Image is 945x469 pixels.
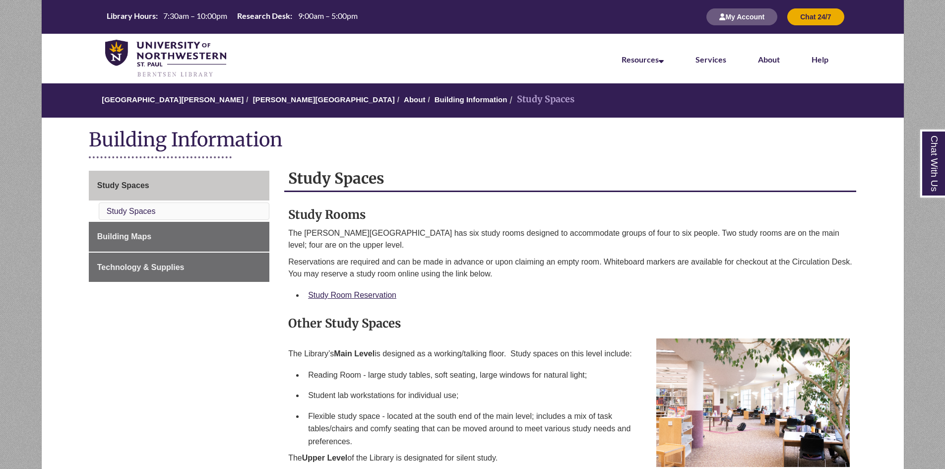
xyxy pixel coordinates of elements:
p: The of the Library is designated for silent study. [288,452,852,464]
a: Chat 24/7 [787,12,844,21]
p: The Library’s is designed as a working/talking floor. Study spaces on this level include: [288,336,852,360]
strong: Main Level [334,349,375,358]
strong: Study Rooms [288,207,366,222]
span: Building Maps [97,232,151,241]
a: About [758,55,780,64]
a: Study Spaces [89,171,269,201]
p: The [PERSON_NAME][GEOGRAPHIC_DATA] has six study rooms designed to accommodate groups of four to ... [288,227,852,251]
span: 9:00am – 5:00pm [298,11,358,20]
a: Hours Today [103,10,362,24]
a: Building Information [435,95,507,104]
h1: Building Information [89,128,857,154]
table: Hours Today [103,10,362,23]
a: About [404,95,425,104]
li: Study Spaces [507,92,574,107]
a: [PERSON_NAME][GEOGRAPHIC_DATA] [253,95,395,104]
a: Study Spaces [107,207,156,215]
a: Services [695,55,726,64]
th: Research Desk: [233,10,294,21]
th: Library Hours: [103,10,159,21]
li: Reading Room - large study tables, soft seating, large windows for natural light; [304,365,852,386]
button: My Account [706,8,777,25]
div: Guide Page Menu [89,171,269,282]
span: Study Spaces [97,181,149,190]
li: Student lab workstations for individual use; [304,385,852,406]
h2: Study Spaces [284,166,856,192]
p: Reservations are required and can be made in advance or upon claiming an empty room. Whiteboard m... [288,256,852,280]
a: Help [812,55,828,64]
strong: Upper Level [302,454,348,462]
a: Building Maps [89,222,269,252]
img: UNWSP Library Logo [105,40,227,78]
a: [GEOGRAPHIC_DATA][PERSON_NAME] [102,95,244,104]
button: Chat 24/7 [787,8,844,25]
strong: Other Study Spaces [288,316,401,331]
a: Resources [622,55,664,64]
a: My Account [706,12,777,21]
a: Technology & Supplies [89,253,269,282]
a: Study Room Reservation [308,291,396,299]
span: Technology & Supplies [97,263,185,271]
li: Flexible study space - located at the south end of the main level; includes a mix of task tables/... [304,406,852,452]
span: 7:30am – 10:00pm [163,11,227,20]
